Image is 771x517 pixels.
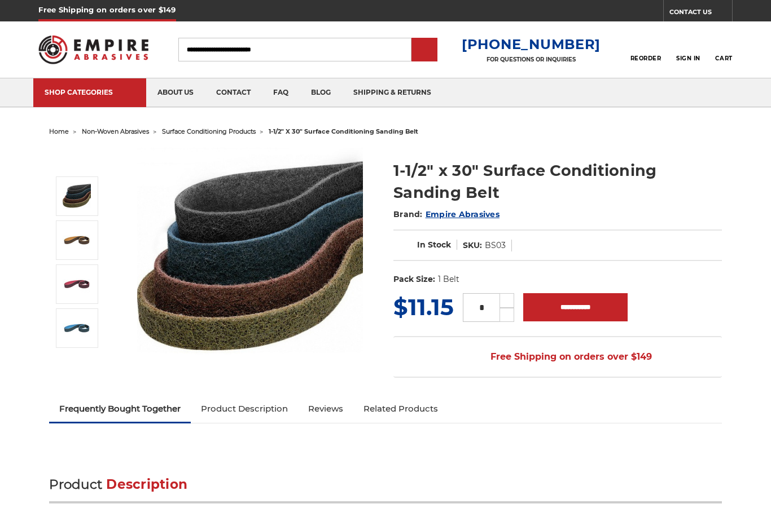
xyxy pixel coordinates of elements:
span: In Stock [417,240,451,250]
a: Empire Abrasives [426,209,500,219]
a: Related Products [353,396,448,421]
a: contact [205,78,262,107]
img: 1-1/2" x 30" Tan Surface Conditioning Belt [63,226,91,254]
span: $11.15 [393,293,454,321]
a: Reviews [298,396,353,421]
img: 1.5"x30" Surface Conditioning Sanding Belts [137,148,363,373]
div: SHOP CATEGORIES [45,88,135,96]
dt: SKU: [463,240,482,251]
a: shipping & returns [342,78,443,107]
span: Free Shipping on orders over $149 [463,346,652,368]
p: FOR QUESTIONS OR INQUIRIES [462,56,601,63]
a: Cart [715,37,732,62]
a: non-woven abrasives [82,127,149,135]
a: Product Description [191,396,298,421]
img: 1-1/2" x 30" Red Surface Conditioning Belt [63,270,91,298]
a: [PHONE_NUMBER] [462,36,601,52]
img: 1.5"x30" Surface Conditioning Sanding Belts [63,182,91,210]
a: surface conditioning products [162,127,256,135]
a: faq [262,78,300,107]
a: about us [146,78,205,107]
button: Next [64,350,91,374]
span: 1-1/2" x 30" surface conditioning sanding belt [269,127,418,135]
h1: 1-1/2" x 30" Surface Conditioning Sanding Belt [393,160,722,204]
span: Description [106,476,187,492]
img: 1-1/2" x 30" Blue Surface Conditioning Belt [63,314,91,342]
a: home [49,127,69,135]
dd: BS03 [485,240,506,251]
img: Empire Abrasives [38,28,148,71]
a: Frequently Bought Together [49,396,191,421]
span: Product [49,476,102,492]
span: Brand: [393,209,423,219]
button: Previous [64,152,91,176]
a: blog [300,78,342,107]
a: Reorder [630,37,662,61]
dd: 1 Belt [438,273,459,285]
span: Cart [715,55,732,62]
span: Reorder [630,55,662,62]
a: CONTACT US [669,6,732,21]
span: Sign In [676,55,700,62]
dt: Pack Size: [393,273,435,285]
